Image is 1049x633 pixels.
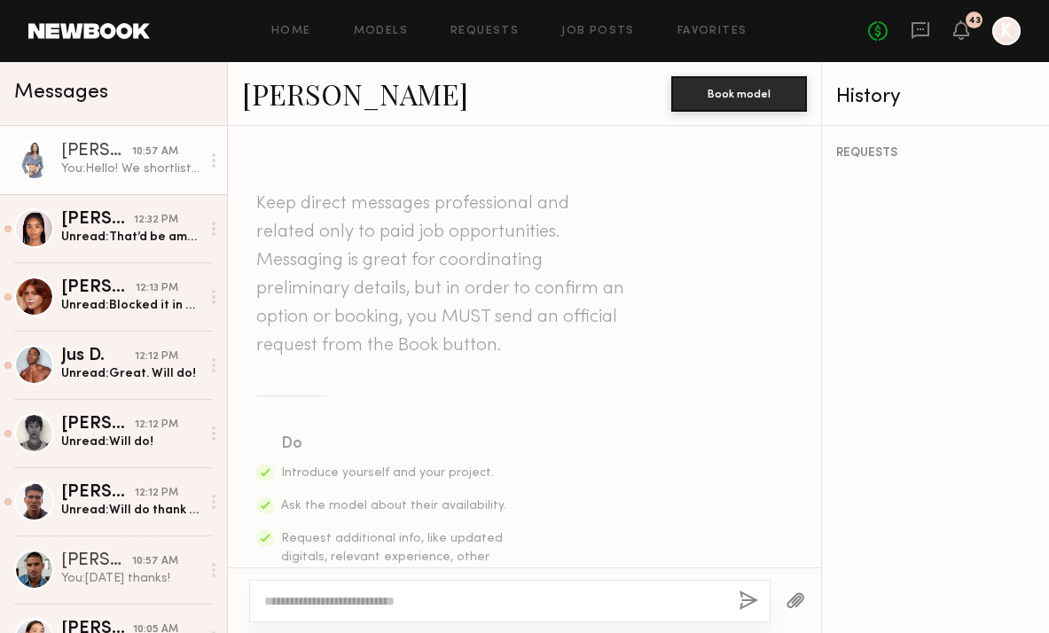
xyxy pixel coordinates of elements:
div: Unread: That’d be amazing, i’ll wait to hear more. thanks! [61,229,200,246]
div: 43 [968,16,981,26]
div: 10:57 AM [132,553,178,570]
div: You: [DATE] thanks! [61,570,200,587]
div: REQUESTS [836,147,1035,160]
header: Keep direct messages professional and related only to paid job opportunities. Messaging is great ... [256,190,629,360]
div: Unread: Will do thank you! [61,502,200,519]
div: [PERSON_NAME] [61,279,136,297]
div: [PERSON_NAME] [61,211,134,229]
div: Do [281,432,508,457]
div: 12:12 PM [135,348,178,365]
div: Jus D. [61,348,135,365]
a: K [992,17,1021,45]
div: 10:57 AM [132,144,178,160]
a: Home [271,26,311,37]
a: Models [354,26,408,37]
div: 12:12 PM [135,485,178,502]
div: 12:13 PM [136,280,178,297]
div: [PERSON_NAME] [61,143,132,160]
a: [PERSON_NAME] [242,74,468,113]
div: [PERSON_NAME] [61,552,132,570]
a: Requests [450,26,519,37]
span: Introduce yourself and your project. [281,467,494,479]
div: History [836,87,1035,107]
div: 12:12 PM [135,417,178,434]
div: 12:32 PM [134,212,178,229]
span: Messages [14,82,108,103]
div: Unread: Will do! [61,434,200,450]
a: Book model [671,85,807,100]
div: Unread: Great. Will do! [61,365,200,382]
div: You: Hello! We shortlisted you for the upcoming outdoor brand lifestyle video/photo production in... [61,160,200,177]
a: Favorites [677,26,748,37]
div: Unread: Blocked it in my calendar🤞🏼 [61,297,200,314]
div: [PERSON_NAME] [61,484,135,502]
span: Request additional info, like updated digitals, relevant experience, other skills, etc. [281,533,503,582]
button: Book model [671,76,807,112]
span: Ask the model about their availability. [281,500,506,512]
a: Job Posts [561,26,635,37]
div: [PERSON_NAME] [61,416,135,434]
